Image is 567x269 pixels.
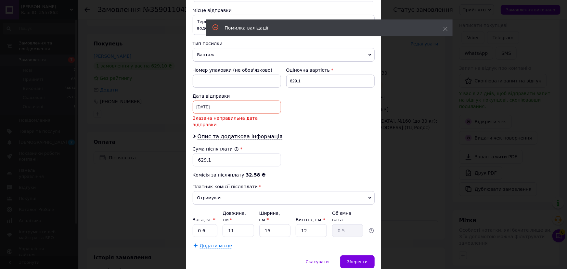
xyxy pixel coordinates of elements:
[223,211,246,222] label: Довжина, см
[200,243,232,249] span: Додати місце
[193,41,223,46] span: Тип посилки
[193,48,375,62] span: Вантаж
[332,210,363,223] div: Об'ємна вага
[193,8,232,13] span: Місце відправки
[225,25,427,31] div: Помилка валідації
[193,217,215,222] label: Вага, кг
[193,15,375,35] span: Тернопіль: №8 (до 30 кг): вул. [STREET_ADDRESS] (Центр, біля водоканалу)
[198,133,283,140] span: Опис та додаткова інформація
[347,259,367,264] span: Зберегти
[193,67,281,73] div: Номер упаковки (не обов'язково)
[193,93,281,99] div: Дата відправки
[296,217,325,222] label: Висота, см
[306,259,329,264] span: Скасувати
[193,191,375,205] span: Отримувач
[246,172,265,177] span: 32.58 ₴
[193,172,375,178] div: Комісія за післяплату:
[193,115,281,128] span: Вказана неправильна дата відправки
[193,184,258,189] span: Платник комісії післяплати
[259,211,280,222] label: Ширина, см
[286,67,375,73] div: Оціночна вартість
[193,146,239,152] label: Сума післяплати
